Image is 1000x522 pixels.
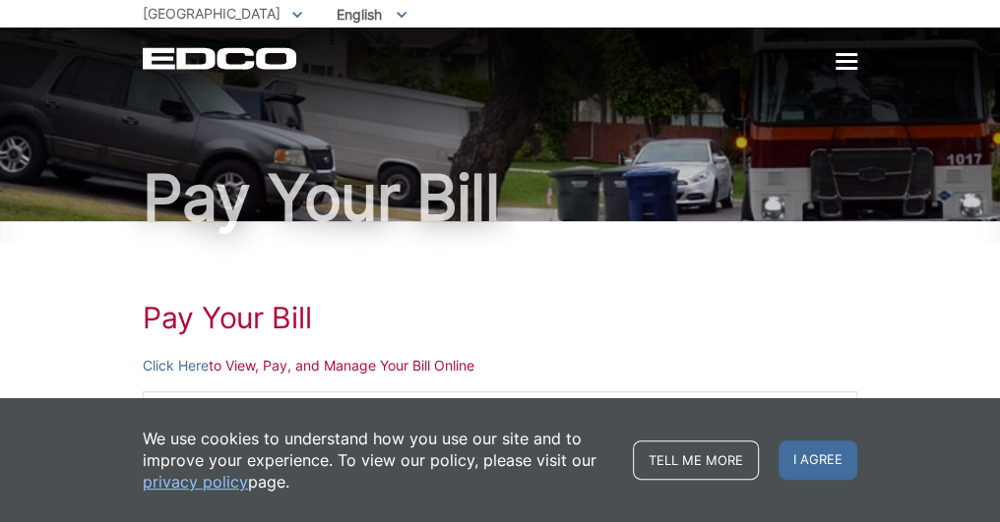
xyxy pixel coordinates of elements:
a: Tell me more [633,440,759,480]
a: privacy policy [143,471,248,493]
a: Click Here [143,355,209,377]
span: I agree [779,440,857,480]
p: We use cookies to understand how you use our site and to improve your experience. To view our pol... [143,428,613,493]
p: to View, Pay, and Manage Your Bill Online [143,355,857,377]
a: EDCD logo. Return to the homepage. [143,47,299,70]
span: [GEOGRAPHIC_DATA] [143,5,281,22]
h1: Pay Your Bill [143,300,857,335]
h1: Pay Your Bill [143,166,857,229]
